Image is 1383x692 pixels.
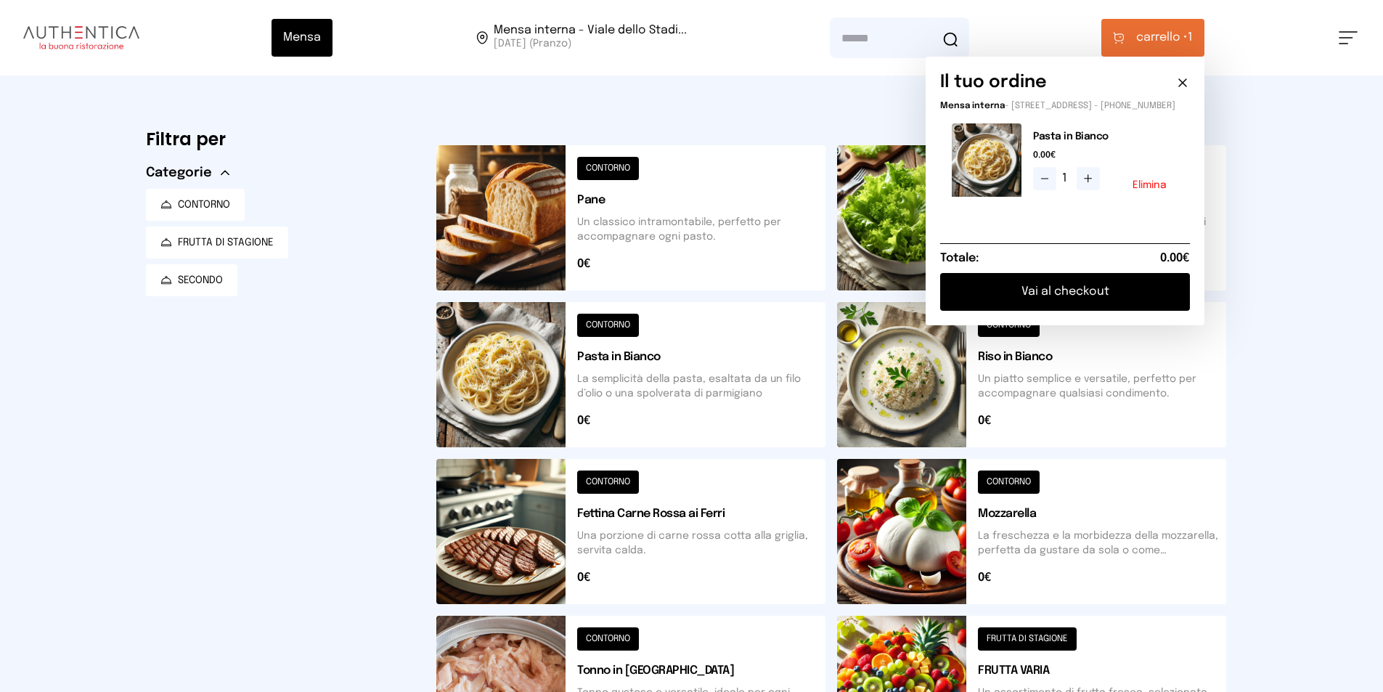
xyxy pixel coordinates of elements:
span: FRUTTA DI STAGIONE [178,235,274,250]
span: SECONDO [178,273,223,288]
span: Viale dello Stadio, 77, 05100 Terni TR, Italia [494,25,687,51]
span: CONTORNO [178,198,230,212]
span: carrello • [1136,29,1188,46]
button: Elimina [1133,180,1167,190]
p: - [STREET_ADDRESS] - [PHONE_NUMBER] [940,100,1190,112]
button: SECONDO [146,264,237,296]
span: [DATE] (Pranzo) [494,36,687,51]
button: Vai al checkout [940,273,1190,311]
h6: Filtra per [146,128,413,151]
span: 0.00€ [1160,250,1190,267]
span: 1 [1136,29,1193,46]
button: Categorie [146,163,229,183]
h6: Totale: [940,250,979,267]
button: CONTORNO [146,189,245,221]
span: 0.00€ [1033,150,1178,161]
button: Mensa [272,19,333,57]
button: carrello •1 [1101,19,1204,57]
span: Mensa interna [940,102,1005,110]
h2: Pasta in Bianco [1033,129,1178,144]
img: media [952,123,1021,197]
span: Categorie [146,163,212,183]
button: FRUTTA DI STAGIONE [146,227,288,259]
img: logo.8f33a47.png [23,26,139,49]
h6: Il tuo ordine [940,71,1047,94]
span: 1 [1062,170,1071,187]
